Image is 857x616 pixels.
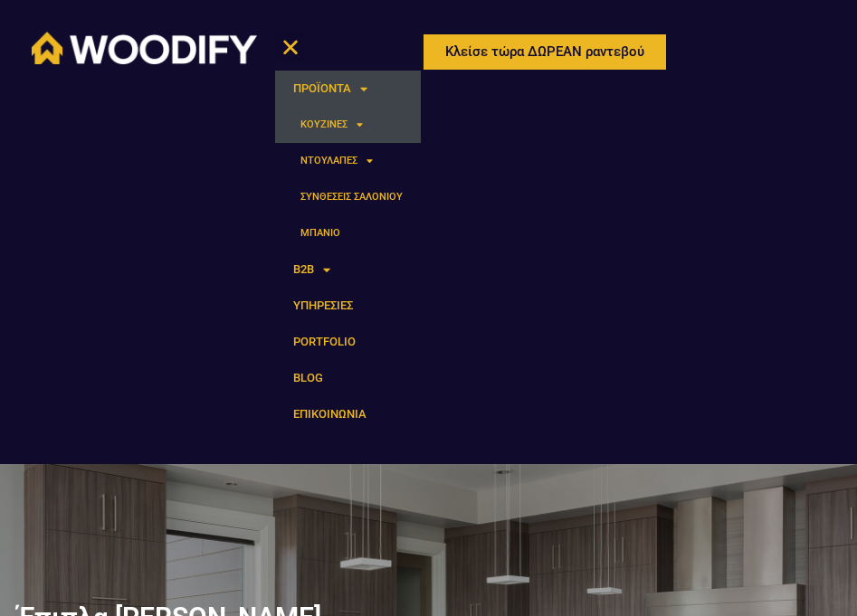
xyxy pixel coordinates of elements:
a: ΚΟΥΖΙΝΕΣ [275,107,421,143]
a: ΠΡΟΪΟΝΤΑ [275,71,421,107]
ul: ΠΡΟΪΟΝΤΑ [275,107,421,251]
img: Woodify [32,32,257,64]
a: ΝΤΟΥΛΑΠΕΣ [275,143,421,179]
a: BLOG [275,360,421,396]
a: ΜΠΑΝΙΟ [275,215,421,251]
a: ΣΥΝΘΕΣΕΙΣ ΣΑΛΟΝΙΟΥ [275,179,421,215]
span: Κλείσε τώρα ΔΩΡΕΑΝ ραντεβού [445,45,644,59]
a: B2B [275,251,421,288]
div: Menu Toggle [275,32,305,62]
a: Κλείσε τώρα ΔΩΡΕΑΝ ραντεβού [421,32,669,72]
a: ΕΠΙΚΟΙΝΩΝΙΑ [275,396,421,432]
a: ΥΠΗΡΕΣΙΕΣ [275,288,421,324]
a: PORTFOLIO [275,324,421,360]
